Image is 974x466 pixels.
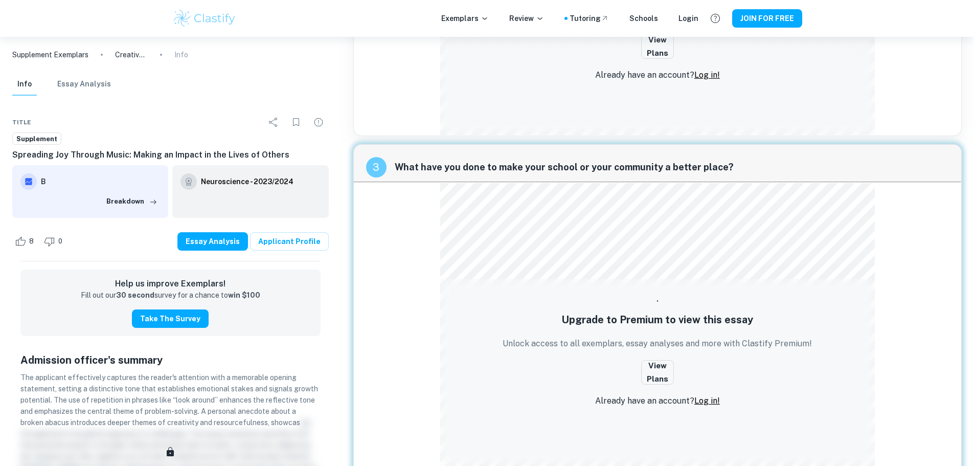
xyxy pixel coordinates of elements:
[12,233,39,250] div: Like
[20,352,321,368] h5: Admission officer's summary
[174,49,188,60] p: Info
[694,396,720,406] a: Log in!
[41,176,160,187] h6: B
[595,395,720,407] p: Already have an account?
[629,13,658,24] a: Schools
[12,149,329,161] h6: Spreading Joy Through Music: Making an Impact in the Lives of Others
[201,176,293,187] h6: Neuroscience - 2023/2024
[24,236,39,247] span: 8
[172,8,237,29] img: Clastify logo
[308,112,329,132] div: Report issue
[12,132,61,145] a: Supplement
[441,13,489,24] p: Exemplars
[228,291,260,299] strong: win $100
[286,112,306,132] div: Bookmark
[503,338,812,350] p: Unlock access to all exemplars, essay analyses and more with Clastify Premium!
[561,312,753,327] h5: Upgrade to Premium to view this essay
[12,118,31,127] span: Title
[250,232,329,251] a: Applicant Profile
[678,13,698,24] a: Login
[53,236,68,247] span: 0
[81,290,260,301] p: Fill out our survey for a chance to
[595,69,720,81] p: Already have an account?
[177,232,248,251] button: Essay Analysis
[366,157,387,177] div: recipe
[694,70,720,80] a: Log in!
[732,9,802,28] button: JOIN FOR FREE
[41,233,68,250] div: Dislike
[104,194,160,209] button: Breakdown
[263,112,284,132] div: Share
[570,13,609,24] a: Tutoring
[641,360,674,385] button: View Plans
[12,73,37,96] button: Info
[115,49,148,60] p: Creative Problem Solving: Finding Solutions in the Everyday
[395,160,949,174] span: What have you done to make your school or your community a better place?
[201,173,293,190] a: Neuroscience - 2023/2024
[57,73,111,96] button: Essay Analysis
[20,373,318,427] span: The applicant effectively captures the reader's attention with a memorable opening statement, set...
[29,278,312,290] h6: Help us improve Exemplars!
[707,10,724,27] button: Help and Feedback
[509,13,544,24] p: Review
[132,309,209,328] button: Take the Survey
[12,49,88,60] a: Supplement Exemplars
[13,134,61,144] span: Supplement
[116,291,154,299] strong: 30 second
[641,34,674,59] button: View Plans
